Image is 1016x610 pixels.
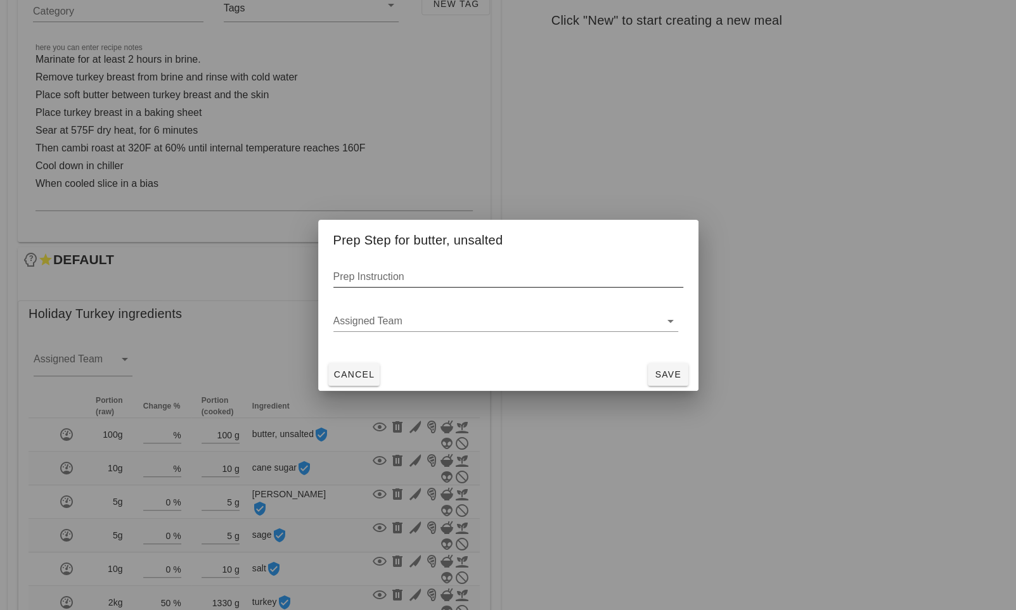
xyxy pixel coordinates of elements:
[318,220,698,257] div: Prep Step for butter, unsalted
[653,369,683,379] span: Save
[333,369,375,379] span: Cancel
[648,363,688,386] button: Save
[333,311,678,331] div: Assigned Team
[328,363,380,386] button: Cancel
